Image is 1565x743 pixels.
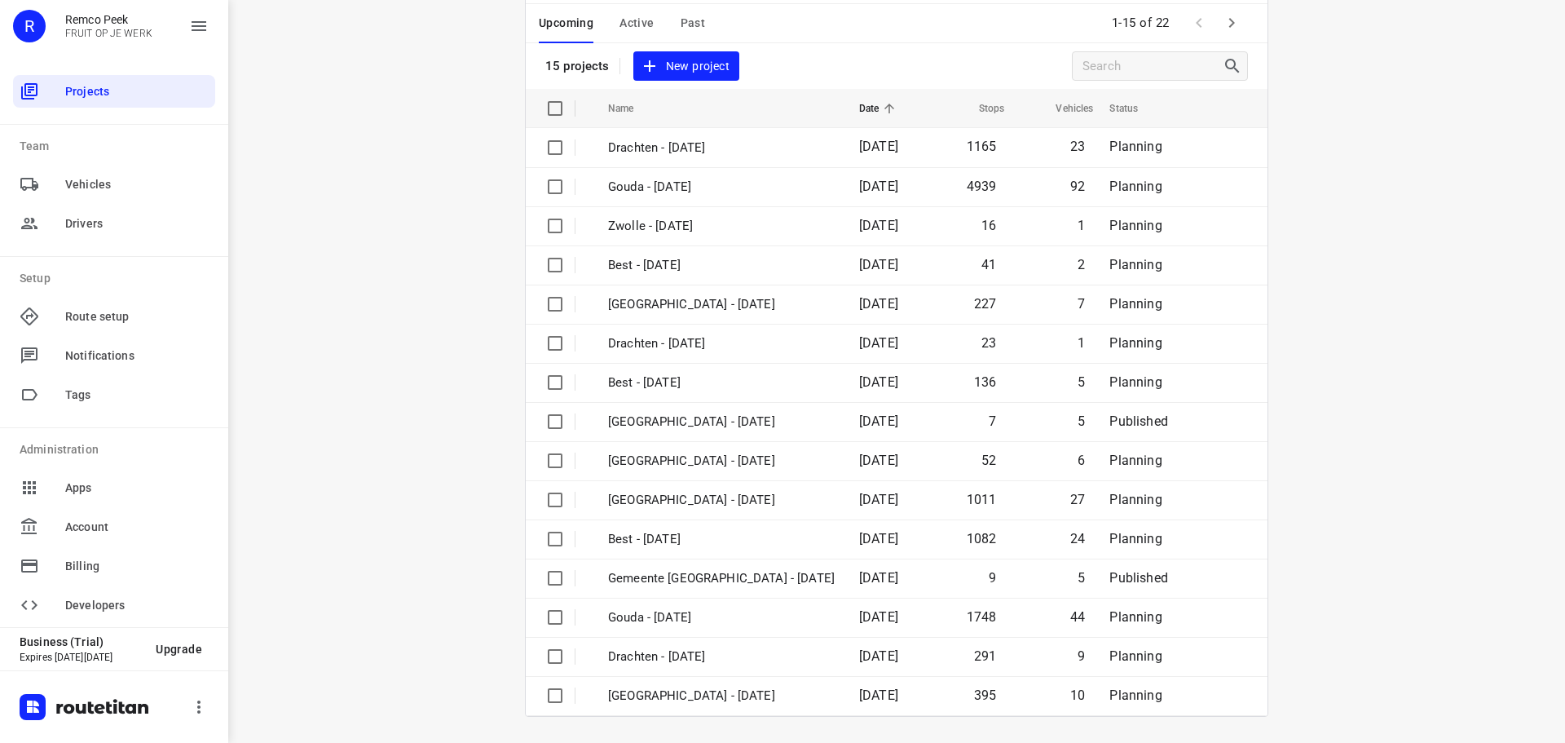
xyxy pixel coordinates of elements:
span: 1 [1078,335,1085,351]
span: Tags [65,387,209,404]
p: Gouda - [DATE] [608,178,835,197]
span: 395 [974,688,997,703]
span: 92 [1070,179,1085,194]
div: Route setup [13,300,215,333]
p: Zwolle - [DATE] [608,217,835,236]
div: Drivers [13,207,215,240]
span: Planning [1109,609,1162,625]
span: [DATE] [859,648,898,664]
span: Vehicles [1034,99,1093,118]
span: [DATE] [859,257,898,272]
span: New project [643,56,730,77]
span: Planning [1109,492,1162,507]
span: 1165 [967,139,997,154]
span: 52 [981,453,996,468]
div: Notifications [13,339,215,372]
span: 16 [981,218,996,233]
span: 5 [1078,374,1085,390]
span: 6 [1078,453,1085,468]
span: 4939 [967,179,997,194]
span: 1011 [967,492,997,507]
span: [DATE] [859,531,898,546]
span: 7 [1078,296,1085,312]
span: Planning [1109,688,1162,703]
span: Planning [1109,257,1162,272]
p: Gouda - Wednesday [608,608,835,627]
span: [DATE] [859,570,898,586]
span: [DATE] [859,453,898,468]
p: Business (Trial) [20,635,143,648]
p: Best - Thursday [608,374,835,392]
button: New project [633,51,739,82]
span: 1082 [967,531,997,546]
span: 9 [1078,648,1085,664]
span: 7 [989,414,996,429]
span: Account [65,519,209,536]
p: Drachten - [DATE] [608,139,835,157]
div: Projects [13,75,215,108]
span: [DATE] [859,688,898,703]
span: 9 [989,570,996,586]
span: 27 [1070,492,1085,507]
span: Planning [1109,374,1162,390]
span: [DATE] [859,609,898,625]
span: 227 [974,296,997,312]
span: Upcoming [539,13,593,33]
span: 2 [1078,257,1085,272]
div: R [13,10,46,42]
span: [DATE] [859,296,898,312]
span: Past [681,13,706,33]
div: Apps [13,471,215,504]
span: 41 [981,257,996,272]
span: Upgrade [156,643,202,656]
span: Status [1109,99,1159,118]
p: FRUIT OP JE WERK [65,28,152,39]
div: Billing [13,550,215,582]
span: 1748 [967,609,997,625]
p: Administration [20,441,215,458]
span: Planning [1109,648,1162,664]
span: Route setup [65,308,209,325]
span: Billing [65,558,209,575]
span: Drivers [65,215,209,232]
p: 15 projects [545,59,610,73]
div: Account [13,511,215,543]
div: Vehicles [13,168,215,201]
span: Stops [958,99,1005,118]
span: Next Page [1215,7,1248,39]
p: Best - [DATE] [608,256,835,275]
p: Zwolle - Tuesday [608,687,835,705]
span: Active [619,13,654,33]
span: Notifications [65,347,209,365]
span: [DATE] [859,335,898,351]
span: Projects [65,83,209,100]
span: Planning [1109,296,1162,312]
span: [DATE] [859,139,898,154]
span: 10 [1070,688,1085,703]
span: Published [1109,414,1168,429]
p: Zwolle - Thursday [608,295,835,314]
span: 24 [1070,531,1085,546]
span: 1 [1078,218,1085,233]
span: Developers [65,597,209,614]
span: Date [859,99,901,118]
button: Upgrade [143,635,215,664]
span: Planning [1109,218,1162,233]
span: 136 [974,374,997,390]
p: Drachten - Thursday [608,334,835,353]
span: [DATE] [859,374,898,390]
p: Team [20,138,215,155]
span: Planning [1109,531,1162,546]
div: Search [1223,56,1247,76]
span: Planning [1109,453,1162,468]
span: 5 [1078,414,1085,429]
span: Published [1109,570,1168,586]
div: Developers [13,589,215,621]
p: Best - Wednesday [608,530,835,549]
span: [DATE] [859,218,898,233]
input: Search projects [1082,54,1223,79]
p: Remco Peek [65,13,152,26]
span: Vehicles [65,176,209,193]
span: [DATE] [859,179,898,194]
span: [DATE] [859,414,898,429]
